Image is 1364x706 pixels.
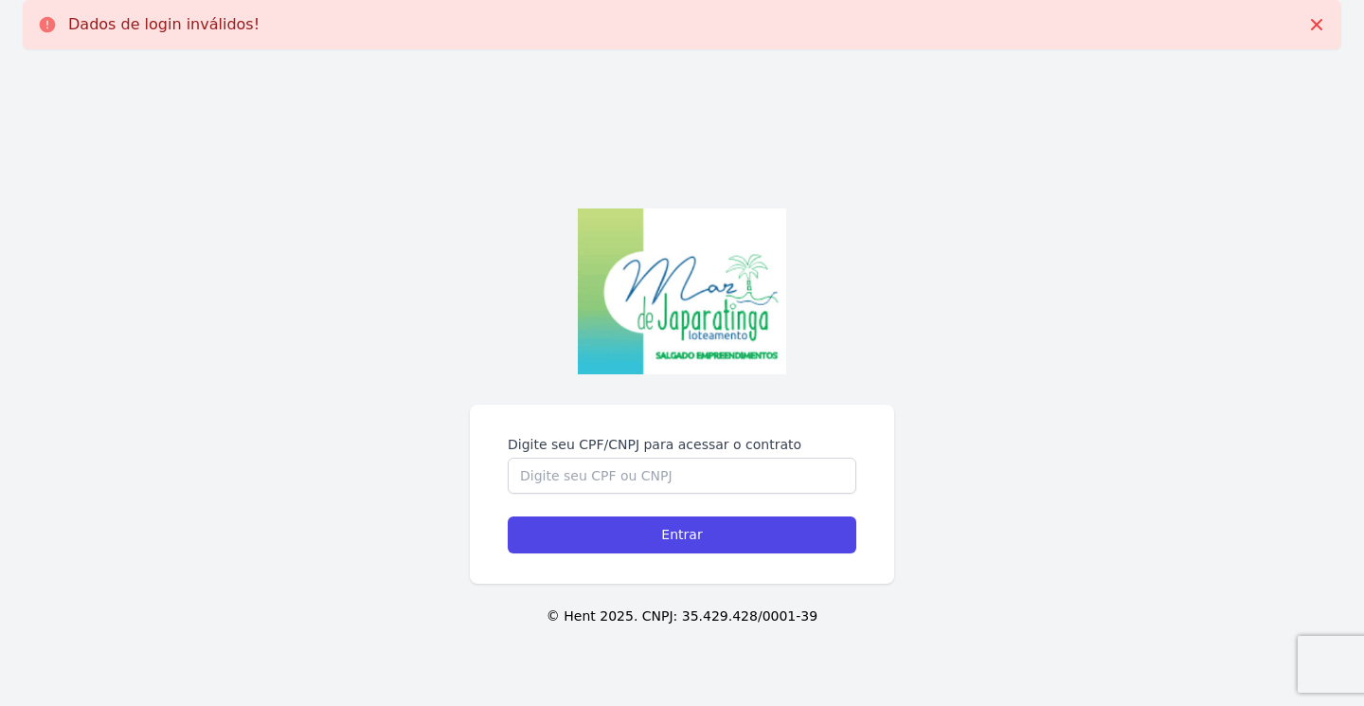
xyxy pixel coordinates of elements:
input: Digite seu CPF ou CNPJ [508,458,856,494]
input: Entrar [508,516,856,553]
label: Digite seu CPF/CNPJ para acessar o contrato [508,435,856,454]
p: © Hent 2025. CNPJ: 35.429.428/0001-39 [30,606,1334,626]
p: Dados de login inválidos! [68,15,260,34]
img: mardejaparatinga.jpg [578,208,786,374]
